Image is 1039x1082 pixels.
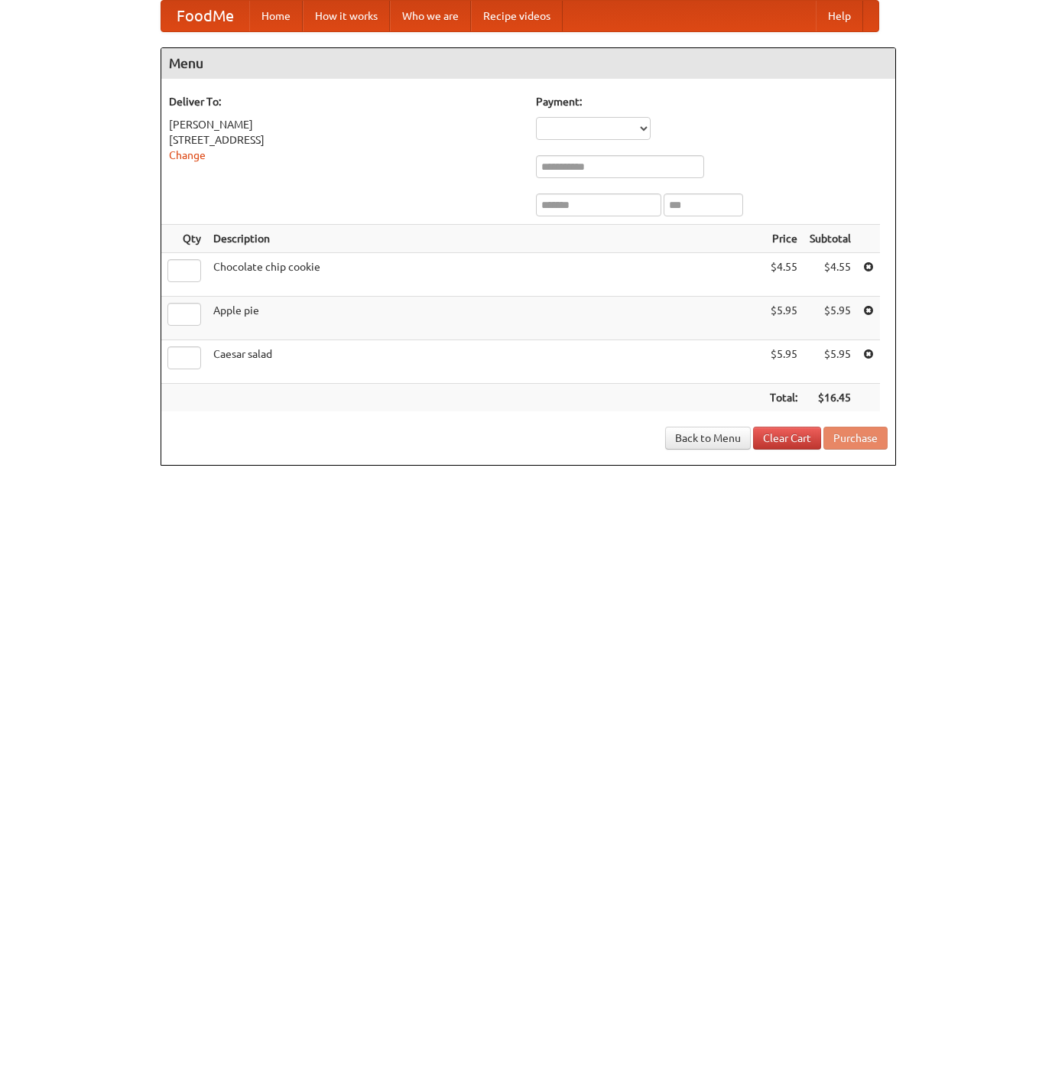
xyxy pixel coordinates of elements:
[169,132,521,148] div: [STREET_ADDRESS]
[303,1,390,31] a: How it works
[471,1,563,31] a: Recipe videos
[207,340,764,384] td: Caesar salad
[161,1,249,31] a: FoodMe
[249,1,303,31] a: Home
[753,427,821,450] a: Clear Cart
[804,297,857,340] td: $5.95
[804,225,857,253] th: Subtotal
[536,94,888,109] h5: Payment:
[764,253,804,297] td: $4.55
[169,94,521,109] h5: Deliver To:
[161,225,207,253] th: Qty
[161,48,895,79] h4: Menu
[207,297,764,340] td: Apple pie
[804,340,857,384] td: $5.95
[390,1,471,31] a: Who we are
[823,427,888,450] button: Purchase
[764,384,804,412] th: Total:
[207,225,764,253] th: Description
[816,1,863,31] a: Help
[764,340,804,384] td: $5.95
[207,253,764,297] td: Chocolate chip cookie
[169,117,521,132] div: [PERSON_NAME]
[665,427,751,450] a: Back to Menu
[169,149,206,161] a: Change
[764,225,804,253] th: Price
[804,384,857,412] th: $16.45
[804,253,857,297] td: $4.55
[764,297,804,340] td: $5.95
